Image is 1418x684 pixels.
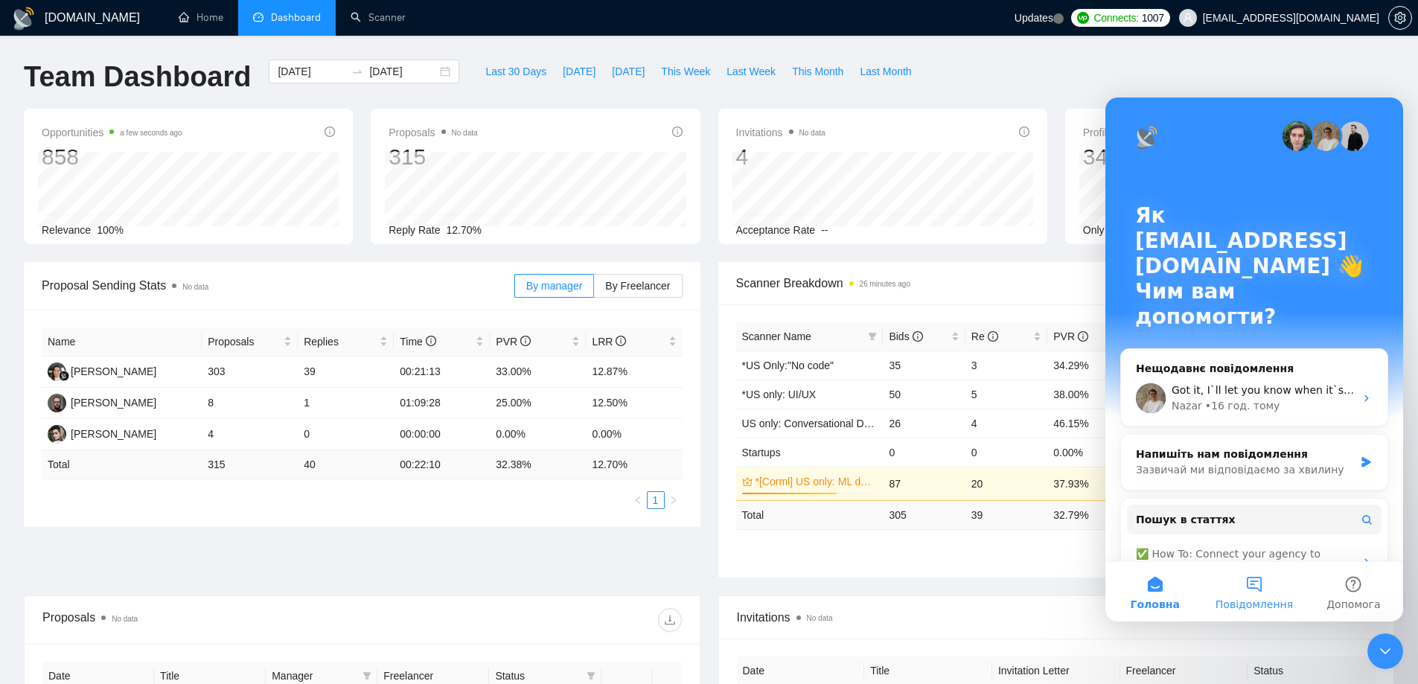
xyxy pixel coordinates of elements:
[202,327,298,357] th: Proposals
[726,63,776,80] span: Last Week
[736,124,825,141] span: Invitations
[42,327,202,357] th: Name
[48,427,156,439] a: ZM[PERSON_NAME]
[1047,409,1129,438] td: 46.15%
[485,63,546,80] span: Last 30 Days
[1083,124,1210,141] span: Profile Views
[42,143,182,171] div: 858
[71,394,156,411] div: [PERSON_NAME]
[389,224,440,236] span: Reply Rate
[799,129,825,137] span: No data
[1105,98,1403,621] iframe: Intercom live chat
[586,357,682,388] td: 12.87%
[304,333,377,350] span: Replies
[587,671,595,680] span: filter
[298,388,394,419] td: 1
[42,124,182,141] span: Opportunities
[1077,12,1089,24] img: upwork-logo.png
[889,330,922,342] span: Bids
[821,224,828,236] span: --
[971,330,998,342] span: Re
[807,614,833,622] span: No data
[363,671,371,680] span: filter
[526,280,582,292] span: By manager
[718,60,784,83] button: Last Week
[883,380,965,409] td: 50
[1078,331,1088,342] span: info-circle
[271,11,321,24] span: Dashboard
[369,63,437,80] input: End date
[42,608,362,632] div: Proposals
[253,12,264,22] span: dashboard
[1367,633,1403,669] iframe: Intercom live chat
[742,389,817,400] a: *US only: UI/UX
[605,280,670,292] span: By Freelancer
[586,419,682,450] td: 0.00%
[1047,380,1129,409] td: 38.00%
[1388,12,1412,24] a: setting
[496,336,531,348] span: PVR
[988,331,998,342] span: info-circle
[42,224,91,236] span: Relevance
[325,127,335,137] span: info-circle
[883,467,965,500] td: 87
[272,668,357,684] span: Manager
[278,63,345,80] input: Start date
[490,450,586,479] td: 32.38 %
[394,419,490,450] td: 00:00:00
[629,491,647,509] li: Previous Page
[555,60,604,83] button: [DATE]
[965,500,1047,529] td: 39
[1389,12,1411,24] span: setting
[182,283,208,291] span: No data
[653,60,718,83] button: This Week
[447,224,482,236] span: 12.70%
[298,327,394,357] th: Replies
[1388,6,1412,30] button: setting
[736,224,816,236] span: Acceptance Rate
[1019,127,1029,137] span: info-circle
[860,280,910,288] time: 26 minutes ago
[665,491,683,509] li: Next Page
[394,450,490,479] td: 00:22:10
[737,608,1376,627] span: Invitations
[1183,13,1193,23] span: user
[426,336,436,346] span: info-circle
[1083,224,1233,236] span: Only exclusive agency members
[42,276,514,295] span: Proposal Sending Stats
[351,65,363,77] span: swap-right
[389,124,477,141] span: Proposals
[48,394,66,412] img: DW
[1047,500,1129,529] td: 32.79 %
[965,380,1047,409] td: 5
[208,333,281,350] span: Proposals
[1047,351,1129,380] td: 34.29%
[48,362,66,381] img: LA
[490,388,586,419] td: 25.00%
[298,357,394,388] td: 39
[1053,330,1088,342] span: PVR
[616,336,626,346] span: info-circle
[48,425,66,444] img: ZM
[400,336,435,348] span: Time
[520,336,531,346] span: info-circle
[659,614,681,626] span: download
[389,143,477,171] div: 315
[394,357,490,388] td: 00:21:13
[452,129,478,137] span: No data
[661,63,710,80] span: This Week
[742,418,890,429] a: US only: Conversational Design
[742,476,753,487] span: crown
[612,63,645,80] span: [DATE]
[852,60,919,83] button: Last Month
[490,357,586,388] td: 33.00%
